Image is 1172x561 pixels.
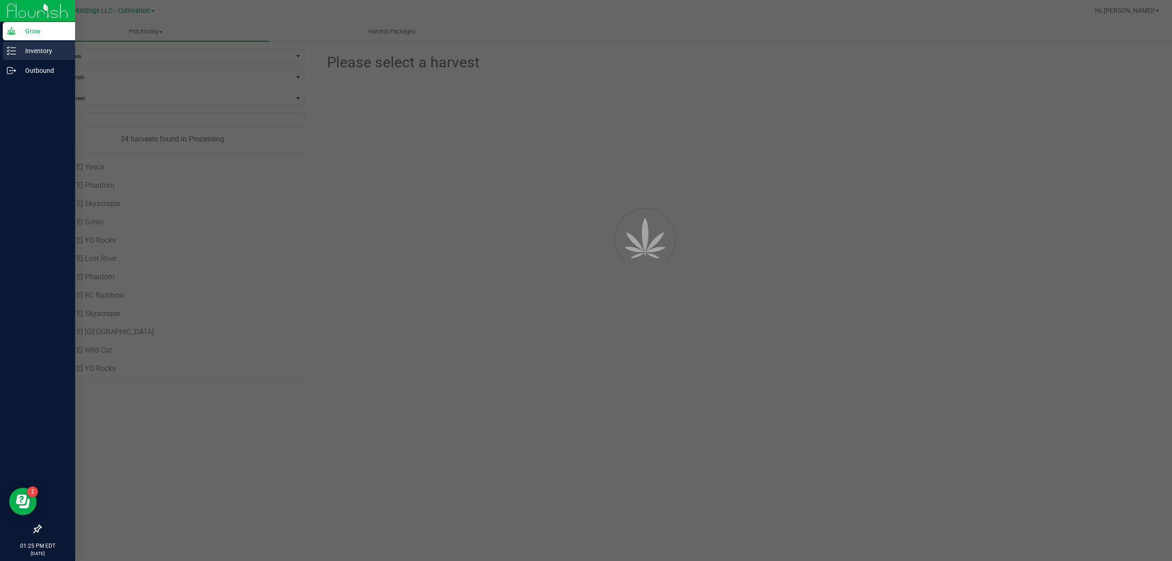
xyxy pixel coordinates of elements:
[4,542,71,550] p: 01:25 PM EDT
[4,550,71,557] p: [DATE]
[7,46,16,55] inline-svg: Inventory
[7,27,16,36] inline-svg: Grow
[16,65,71,76] p: Outbound
[9,488,37,515] iframe: Resource center
[7,66,16,75] inline-svg: Outbound
[16,45,71,56] p: Inventory
[27,486,38,497] iframe: Resource center unread badge
[16,26,71,37] p: Grow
